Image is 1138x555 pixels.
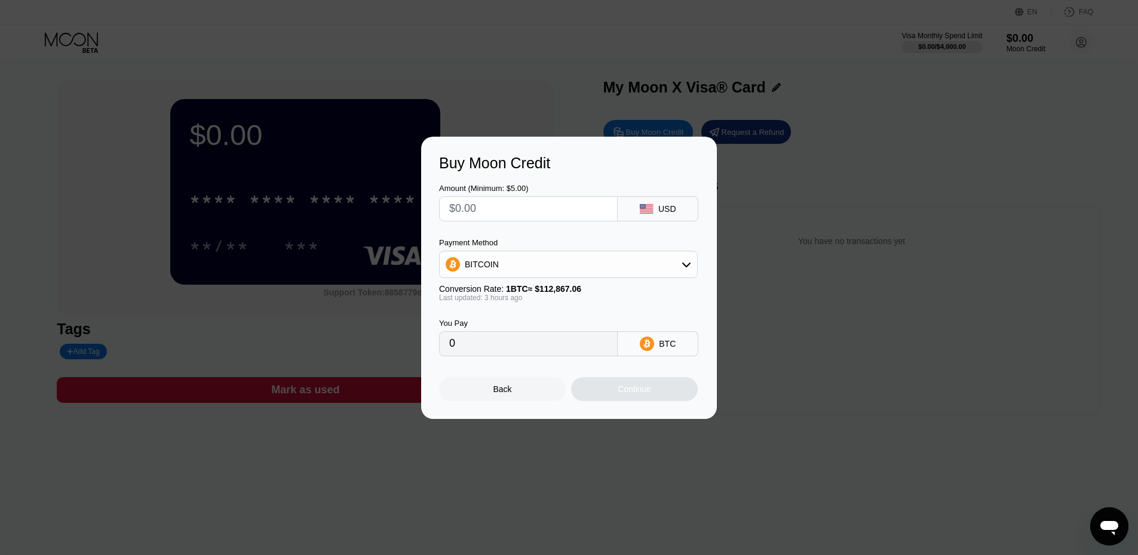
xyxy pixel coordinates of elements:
[506,284,581,294] span: 1 BTC ≈ $112,867.06
[439,238,698,247] div: Payment Method
[439,155,699,172] div: Buy Moon Credit
[465,260,499,269] div: BITCOIN
[440,252,697,276] div: BITCOIN
[659,339,676,349] div: BTC
[439,184,618,193] div: Amount (Minimum: $5.00)
[658,204,676,214] div: USD
[493,384,512,394] div: Back
[1090,507,1128,545] iframe: Button to launch messaging window
[439,377,566,401] div: Back
[439,294,698,302] div: Last updated: 3 hours ago
[439,319,618,328] div: You Pay
[439,284,698,294] div: Conversion Rate:
[449,197,608,221] input: $0.00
